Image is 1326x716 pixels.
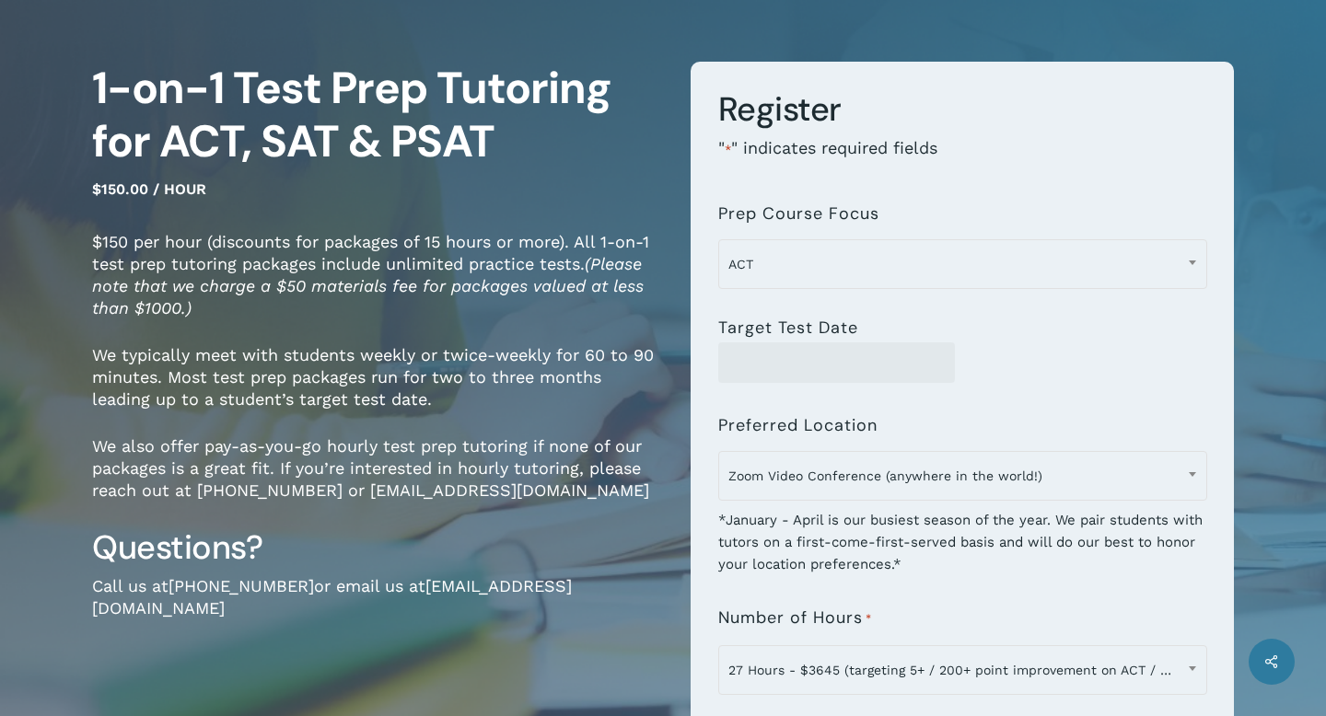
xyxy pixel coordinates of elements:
span: Zoom Video Conference (anywhere in the world!) [719,456,1206,495]
span: ACT [718,239,1207,289]
iframe: Chatbot [1204,595,1300,690]
span: 27 Hours - $3645 (targeting 5+ / 200+ point improvement on ACT / SAT; reg. $4050) [718,645,1207,695]
h3: Register [718,88,1207,131]
h1: 1-on-1 Test Prep Tutoring for ACT, SAT & PSAT [92,62,663,168]
span: 27 Hours - $3645 (targeting 5+ / 200+ point improvement on ACT / SAT; reg. $4050) [719,651,1206,689]
label: Preferred Location [718,416,878,434]
label: Target Test Date [718,318,858,337]
p: We also offer pay-as-you-go hourly test prep tutoring if none of our packages is a great fit. If ... [92,435,663,526]
em: (Please note that we charge a $50 materials fee for packages valued at less than $1000.) [92,254,644,318]
label: Prep Course Focus [718,204,879,223]
label: Number of Hours [718,608,872,629]
p: $150 per hour (discounts for packages of 15 hours or more). All 1-on-1 test prep tutoring package... [92,231,663,344]
div: *January - April is our busiest season of the year. We pair students with tutors on a first-come-... [718,497,1207,575]
span: ACT [719,245,1206,283]
span: $150.00 / hour [92,180,206,198]
h3: Questions? [92,526,663,569]
p: Call us at or email us at [92,575,663,644]
a: [PHONE_NUMBER] [169,576,314,595]
p: " " indicates required fields [718,137,1207,186]
p: We typically meet with students weekly or twice-weekly for 60 to 90 minutes. Most test prep packa... [92,344,663,435]
span: Zoom Video Conference (anywhere in the world!) [718,451,1207,501]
